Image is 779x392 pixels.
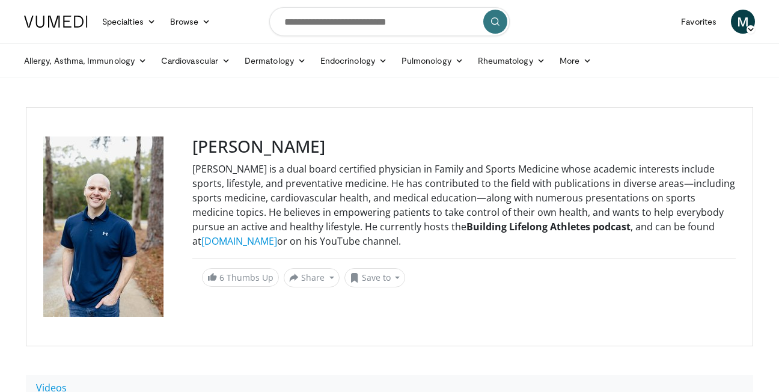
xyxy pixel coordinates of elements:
[202,268,279,287] a: 6 Thumbs Up
[284,268,340,287] button: Share
[269,7,510,36] input: Search topics, interventions
[731,10,755,34] a: M
[674,10,724,34] a: Favorites
[192,162,736,248] p: [PERSON_NAME] is a dual board certified physician in Family and Sports Medicine whose academic in...
[237,49,313,73] a: Dermatology
[313,49,394,73] a: Endocrinology
[163,10,218,34] a: Browse
[552,49,599,73] a: More
[154,49,237,73] a: Cardiovascular
[192,136,736,157] h3: [PERSON_NAME]
[466,220,631,233] strong: Building Lifelong Athletes podcast
[394,49,471,73] a: Pulmonology
[344,268,406,287] button: Save to
[95,10,163,34] a: Specialties
[17,49,154,73] a: Allergy, Asthma, Immunology
[201,234,277,248] a: [DOMAIN_NAME]
[471,49,552,73] a: Rheumatology
[219,272,224,283] span: 6
[24,16,88,28] img: VuMedi Logo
